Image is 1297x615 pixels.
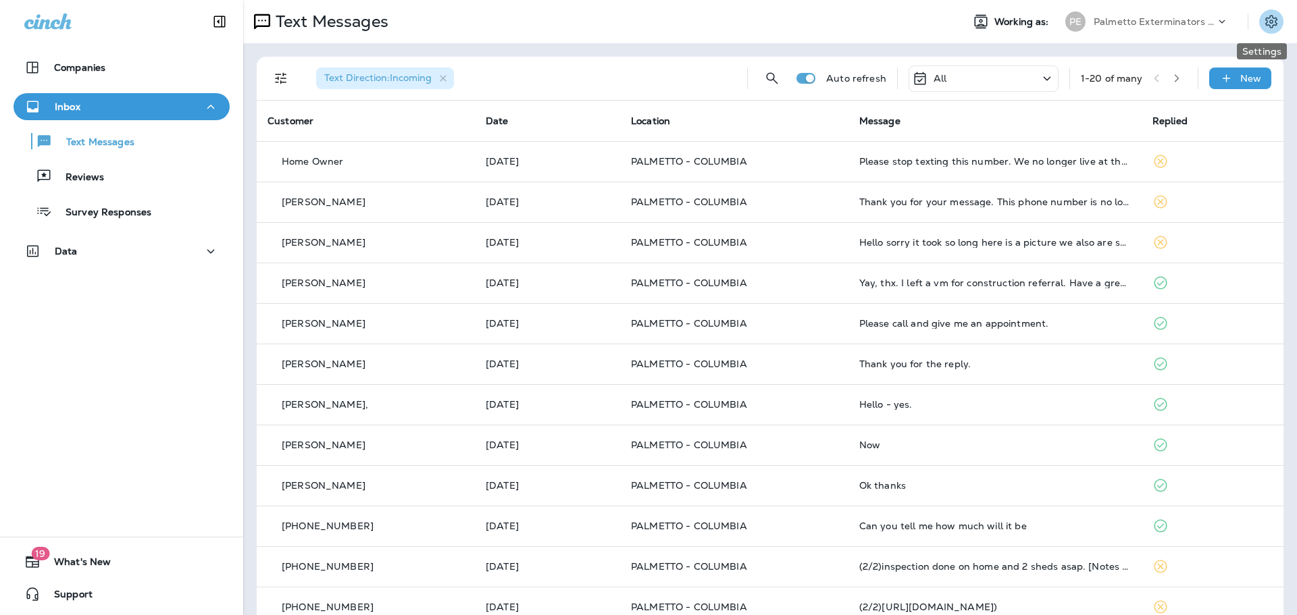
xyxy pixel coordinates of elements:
[859,156,1131,167] div: Please stop texting this number. We no longer live at that address
[316,68,454,89] div: Text Direction:Incoming
[268,115,313,127] span: Customer
[282,439,365,450] p: [PERSON_NAME]
[1240,73,1261,84] p: New
[324,72,432,84] span: Text Direction : Incoming
[631,115,670,127] span: Location
[270,11,388,32] p: Text Messages
[631,317,747,329] span: PALMETTO - COLUMBIA
[282,520,374,531] p: [PHONE_NUMBER]
[486,358,609,369] p: Sep 19, 2025 10:23 AM
[826,73,886,84] p: Auto refresh
[282,480,365,491] p: [PERSON_NAME]
[934,73,946,84] p: All
[14,54,230,81] button: Companies
[14,238,230,265] button: Data
[282,399,368,410] p: [PERSON_NAME],
[859,196,1131,207] div: Thank you for your message. This phone number is no longer monitored. If you are a Patriot Family...
[1065,11,1086,32] div: PE
[282,156,343,167] p: Home Owner
[631,398,747,410] span: PALMETTO - COLUMBIA
[55,246,78,257] p: Data
[859,480,1131,491] div: Ok thanks
[282,277,365,288] p: [PERSON_NAME]
[859,601,1131,612] div: (2/2)https://g.co/homeservices/f9G6W)
[31,547,49,560] span: 19
[486,561,609,572] p: Sep 17, 2025 12:44 PM
[14,197,230,225] button: Survey Responses
[282,318,365,329] p: [PERSON_NAME]
[486,601,609,612] p: Sep 16, 2025 09:51 AM
[486,439,609,450] p: Sep 18, 2025 06:40 PM
[859,277,1131,288] div: Yay, thx. I left a vm for construction referral. Have a great day.
[859,520,1131,531] div: Can you tell me how much will it be
[14,548,230,575] button: 19What's New
[1259,9,1283,34] button: Settings
[631,560,747,572] span: PALMETTO - COLUMBIA
[759,65,786,92] button: Search Messages
[631,479,747,491] span: PALMETTO - COLUMBIA
[486,399,609,410] p: Sep 19, 2025 08:26 AM
[282,196,365,207] p: [PERSON_NAME]
[1152,115,1188,127] span: Replied
[859,318,1131,329] div: Please call and give me an appointment.
[53,136,134,149] p: Text Messages
[631,358,747,370] span: PALMETTO - COLUMBIA
[201,8,238,35] button: Collapse Sidebar
[631,236,747,248] span: PALMETTO - COLUMBIA
[41,556,111,572] span: What's New
[859,237,1131,248] div: Hello sorry it took so long here is a picture we also are seeing lots of ants. Could we schedule ...
[486,115,509,127] span: Date
[631,196,747,208] span: PALMETTO - COLUMBIA
[54,62,105,73] p: Companies
[282,561,374,572] p: [PHONE_NUMBER]
[631,520,747,532] span: PALMETTO - COLUMBIA
[14,93,230,120] button: Inbox
[486,156,609,167] p: Oct 13, 2025 08:05 AM
[994,16,1052,28] span: Working as:
[859,358,1131,369] div: Thank you for the reply.
[859,399,1131,410] div: Hello - yes.
[631,155,747,167] span: PALMETTO - COLUMBIA
[486,520,609,531] p: Sep 18, 2025 11:09 AM
[1094,16,1215,27] p: Palmetto Exterminators LLC
[268,65,295,92] button: Filters
[14,581,230,608] button: Support
[859,115,900,127] span: Message
[14,127,230,155] button: Text Messages
[631,277,747,289] span: PALMETTO - COLUMBIA
[486,480,609,491] p: Sep 18, 2025 01:41 PM
[282,358,365,369] p: [PERSON_NAME]
[486,237,609,248] p: Oct 9, 2025 04:12 PM
[14,162,230,190] button: Reviews
[282,601,374,612] p: [PHONE_NUMBER]
[1081,73,1143,84] div: 1 - 20 of many
[282,237,365,248] p: [PERSON_NAME]
[486,318,609,329] p: Sep 20, 2025 12:41 PM
[486,196,609,207] p: Oct 13, 2025 08:04 AM
[631,439,747,451] span: PALMETTO - COLUMBIA
[859,439,1131,450] div: Now
[1237,43,1287,59] div: Settings
[41,589,93,605] span: Support
[859,561,1131,572] div: (2/2)inspection done on home and 2 sheds asap. [Notes from LSA: (1) This customer has requested a...
[631,601,747,613] span: PALMETTO - COLUMBIA
[52,171,104,184] p: Reviews
[52,207,151,219] p: Survey Responses
[55,101,80,112] p: Inbox
[486,277,609,288] p: Sep 22, 2025 11:05 AM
